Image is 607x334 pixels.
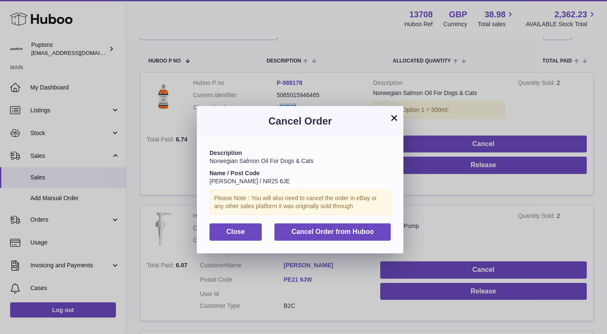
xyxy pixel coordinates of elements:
[209,149,242,156] strong: Description
[209,178,290,185] span: [PERSON_NAME] / NR25 6JE
[389,113,399,123] button: ×
[209,170,260,177] strong: Name / Post Code
[209,157,314,164] span: Norwegian Salmon Oil For Dogs & Cats
[209,190,391,215] div: Please Note : You will also need to cancel the order in eBay or any other sales platform it was o...
[291,228,374,235] span: Cancel Order from Huboo
[226,228,245,235] span: Close
[209,114,391,128] h3: Cancel Order
[274,223,391,241] button: Cancel Order from Huboo
[209,223,262,241] button: Close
